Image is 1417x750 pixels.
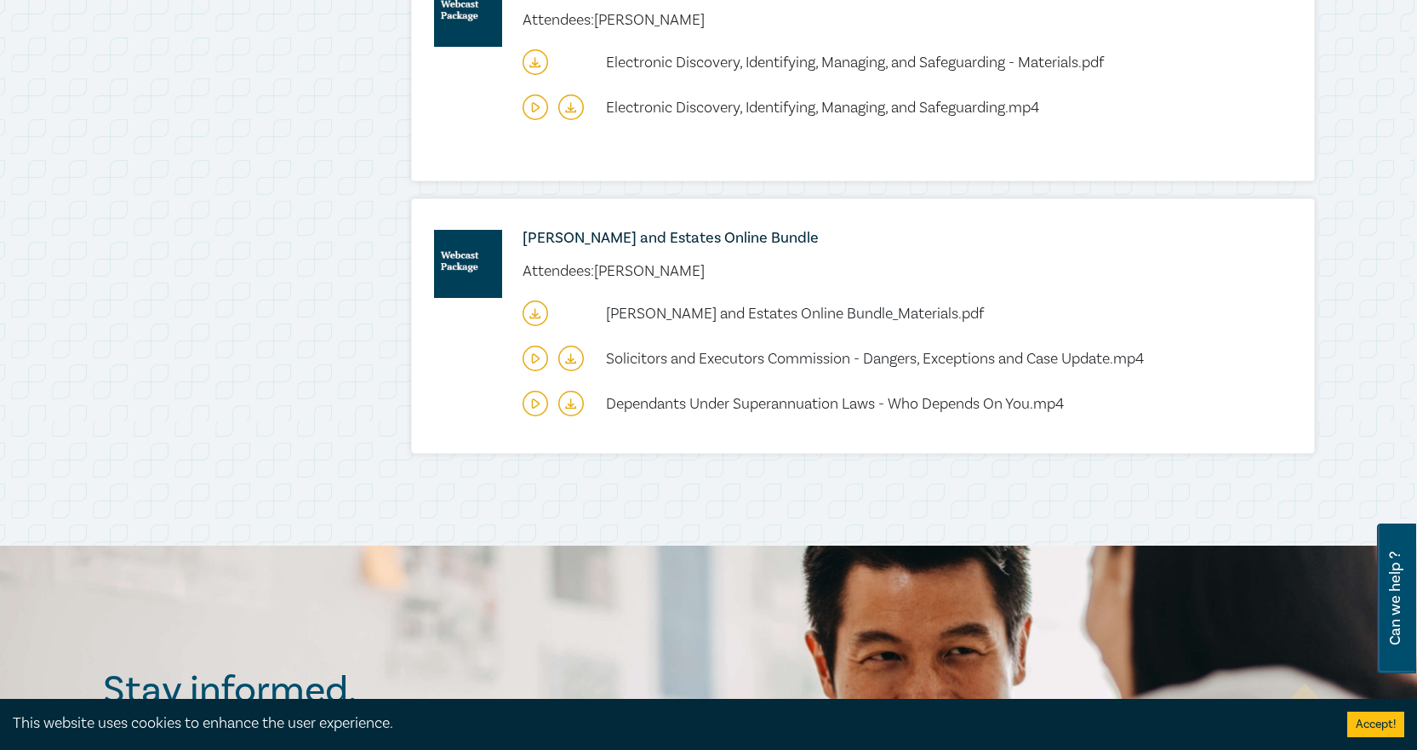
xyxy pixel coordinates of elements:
span: Electronic Discovery, Identifying, Managing, and Safeguarding - Materials.pdf [606,53,1104,72]
span: Solicitors and Executors Commission - Dangers, Exceptions and Case Update.mp4 [606,349,1144,369]
a: Solicitors and Executors Commission - Dangers, Exceptions and Case Update.mp4 [606,352,1144,366]
li: Attendees: [PERSON_NAME] [523,264,705,278]
div: This website uses cookies to enhance the user experience. [13,713,1322,735]
a: Electronic Discovery, Identifying, Managing, and Safeguarding - Materials.pdf [606,55,1104,70]
span: Electronic Discovery, Identifying, Managing, and Safeguarding.mp4 [606,98,1039,117]
a: [PERSON_NAME] and Estates Online Bundle_Materials.pdf [606,306,984,321]
span: [PERSON_NAME] and Estates Online Bundle_Materials.pdf [606,304,984,323]
span: Dependants Under Superannuation Laws - Who Depends On You.mp4 [606,394,1064,414]
a: Dependants Under Superannuation Laws - Who Depends On You.mp4 [606,397,1064,411]
img: online-intensive-(to-download) [434,230,502,298]
a: Electronic Discovery, Identifying, Managing, and Safeguarding.mp4 [606,100,1039,115]
span: Can we help ? [1387,534,1403,663]
button: Accept cookies [1347,712,1404,737]
li: Attendees: [PERSON_NAME] [523,13,705,27]
a: [PERSON_NAME] and Estates Online Bundle [523,230,1212,247]
h2: Stay informed. [103,668,505,713]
